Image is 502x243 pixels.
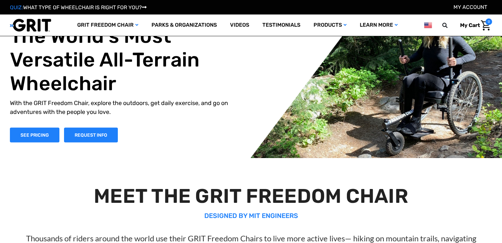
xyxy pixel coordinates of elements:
a: QUIZ:WHAT TYPE OF WHEELCHAIR IS RIGHT FOR YOU? [10,4,147,11]
a: Videos [223,14,256,36]
h2: MEET THE GRIT FREEDOM CHAIR [13,184,489,208]
img: us.png [424,21,432,29]
img: Cart [481,20,490,31]
p: DESIGNED BY MIT ENGINEERS [13,211,489,221]
a: Cart with 0 items [455,18,492,32]
img: GRIT All-Terrain Wheelchair and Mobility Equipment [10,18,51,32]
p: With the GRIT Freedom Chair, explore the outdoors, get daily exercise, and go on adventures with ... [10,98,243,116]
a: Learn More [353,14,404,36]
a: Account [453,4,487,10]
a: Parks & Organizations [145,14,223,36]
a: Slide number 1, Request Information [64,127,118,142]
a: Shop Now [10,127,59,142]
input: Search [445,18,455,32]
a: GRIT Freedom Chair [71,14,145,36]
h1: The World's Most Versatile All-Terrain Wheelchair [10,24,243,95]
span: 0 [485,18,492,25]
span: QUIZ: [10,4,23,11]
span: My Cart [460,22,480,28]
a: Testimonials [256,14,307,36]
a: Products [307,14,353,36]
